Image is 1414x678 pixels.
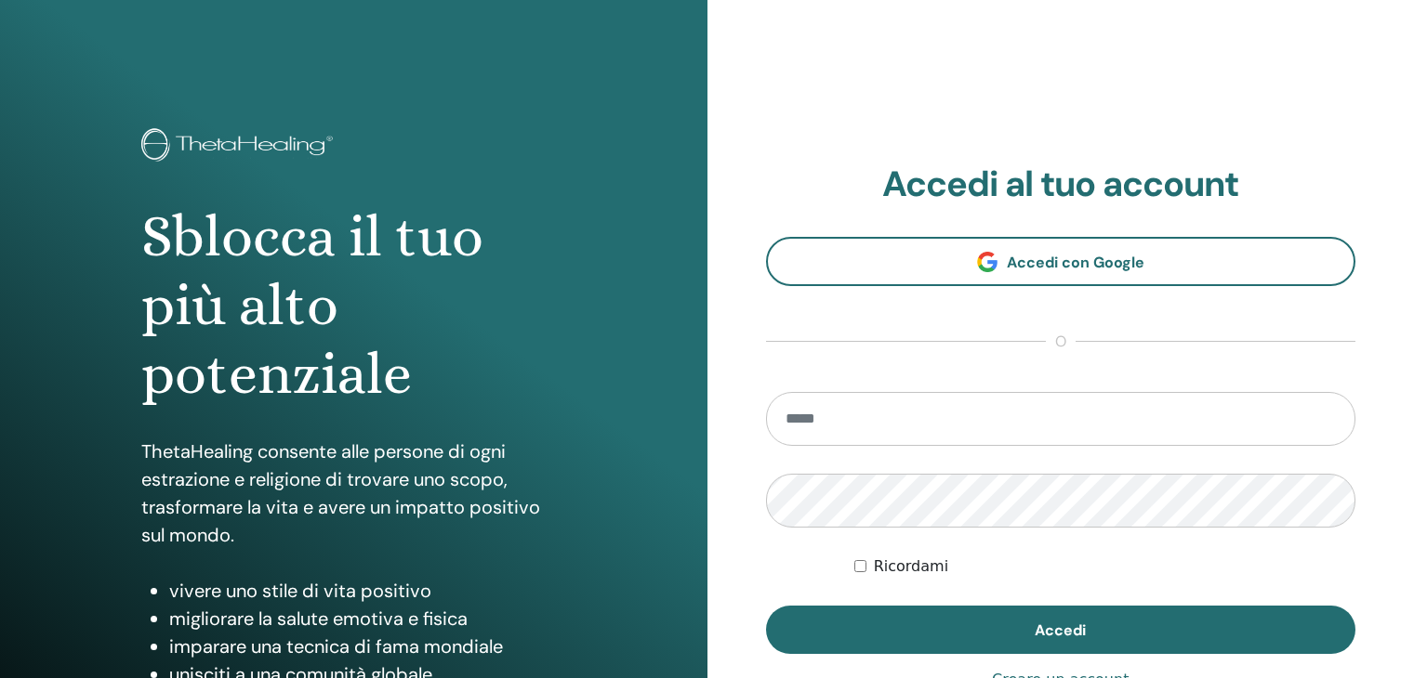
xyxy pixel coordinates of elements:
[1007,253,1144,272] span: Accedi con Google
[169,577,566,605] li: vivere uno stile di vita positivo
[766,163,1356,206] h2: Accedi al tuo account
[766,237,1356,286] a: Accedi con Google
[141,202,566,410] h1: Sblocca il tuo più alto potenziale
[874,555,948,578] label: Ricordami
[1046,331,1076,353] span: o
[854,555,1355,578] div: Keep me authenticated indefinitely or until I manually logout
[1035,620,1086,640] span: Accedi
[169,605,566,632] li: migliorare la salute emotiva e fisica
[141,437,566,549] p: ThetaHealing consente alle persone di ogni estrazione e religione di trovare uno scopo, trasforma...
[169,632,566,660] li: imparare una tecnica di fama mondiale
[766,606,1356,654] button: Accedi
